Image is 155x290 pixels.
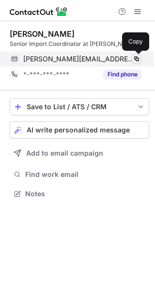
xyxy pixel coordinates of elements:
div: Save to List / ATS / CRM [27,103,132,111]
span: Notes [25,189,145,198]
span: [PERSON_NAME][EMAIL_ADDRESS][PERSON_NAME][DOMAIN_NAME] [23,55,134,63]
button: Find work email [10,168,149,181]
button: Reveal Button [103,70,141,79]
button: Add to email campaign [10,145,149,162]
span: Add to email campaign [26,149,103,157]
span: AI write personalized message [27,126,130,134]
button: save-profile-one-click [10,98,149,116]
span: Find work email [25,170,145,179]
button: Notes [10,187,149,201]
div: [PERSON_NAME] [10,29,75,39]
button: AI write personalized message [10,121,149,139]
div: Senior Import Coordinator at [PERSON_NAME] [10,40,149,48]
img: ContactOut v5.3.10 [10,6,68,17]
